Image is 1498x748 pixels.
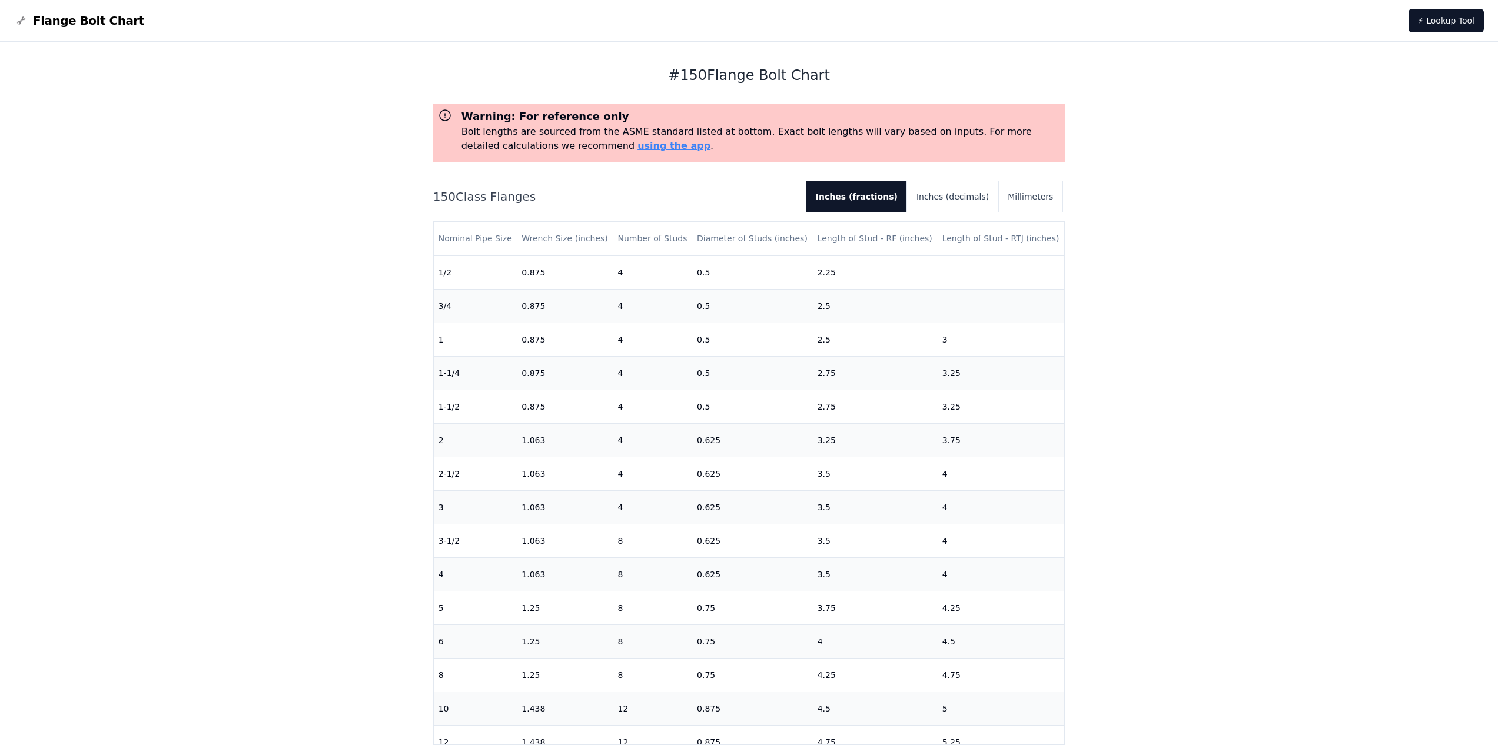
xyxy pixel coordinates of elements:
[938,557,1065,591] td: 4
[692,591,813,624] td: 0.75
[433,188,797,205] h2: 150 Class Flanges
[692,356,813,390] td: 0.5
[613,557,692,591] td: 8
[613,390,692,423] td: 4
[613,423,692,457] td: 4
[813,323,938,356] td: 2.5
[938,524,1065,557] td: 4
[692,255,813,289] td: 0.5
[938,222,1065,255] th: Length of Stud - RTJ (inches)
[692,524,813,557] td: 0.625
[692,658,813,692] td: 0.75
[517,323,613,356] td: 0.875
[434,255,517,289] td: 1/2
[692,490,813,524] td: 0.625
[613,457,692,490] td: 4
[938,423,1065,457] td: 3.75
[907,181,998,212] button: Inches (decimals)
[434,222,517,255] th: Nominal Pipe Size
[813,289,938,323] td: 2.5
[517,624,613,658] td: 1.25
[613,591,692,624] td: 8
[434,423,517,457] td: 2
[813,524,938,557] td: 3.5
[938,323,1065,356] td: 3
[613,624,692,658] td: 8
[613,222,692,255] th: Number of Studs
[813,390,938,423] td: 2.75
[692,222,813,255] th: Diameter of Studs (inches)
[434,356,517,390] td: 1-1/4
[517,356,613,390] td: 0.875
[692,423,813,457] td: 0.625
[461,108,1061,125] h3: Warning: For reference only
[517,222,613,255] th: Wrench Size (inches)
[33,12,144,29] span: Flange Bolt Chart
[434,323,517,356] td: 1
[613,692,692,725] td: 12
[517,524,613,557] td: 1.063
[813,692,938,725] td: 4.5
[692,557,813,591] td: 0.625
[434,692,517,725] td: 10
[813,457,938,490] td: 3.5
[938,457,1065,490] td: 4
[1409,9,1484,32] a: ⚡ Lookup Tool
[938,591,1065,624] td: 4.25
[613,255,692,289] td: 4
[813,423,938,457] td: 3.25
[938,658,1065,692] td: 4.75
[637,140,710,151] a: using the app
[517,490,613,524] td: 1.063
[692,390,813,423] td: 0.5
[806,181,907,212] button: Inches (fractions)
[938,692,1065,725] td: 5
[517,692,613,725] td: 1.438
[434,490,517,524] td: 3
[434,557,517,591] td: 4
[813,624,938,658] td: 4
[938,390,1065,423] td: 3.25
[813,255,938,289] td: 2.25
[434,591,517,624] td: 5
[613,289,692,323] td: 4
[517,255,613,289] td: 0.875
[434,624,517,658] td: 6
[692,624,813,658] td: 0.75
[461,125,1061,153] p: Bolt lengths are sourced from the ASME standard listed at bottom. Exact bolt lengths will vary ba...
[813,222,938,255] th: Length of Stud - RF (inches)
[613,490,692,524] td: 4
[813,658,938,692] td: 4.25
[517,591,613,624] td: 1.25
[692,692,813,725] td: 0.875
[434,390,517,423] td: 1-1/2
[813,591,938,624] td: 3.75
[613,524,692,557] td: 8
[613,323,692,356] td: 4
[613,658,692,692] td: 8
[938,624,1065,658] td: 4.5
[938,490,1065,524] td: 4
[613,356,692,390] td: 4
[692,323,813,356] td: 0.5
[434,289,517,323] td: 3/4
[517,289,613,323] td: 0.875
[813,490,938,524] td: 3.5
[434,658,517,692] td: 8
[14,14,28,28] img: Flange Bolt Chart Logo
[517,423,613,457] td: 1.063
[813,356,938,390] td: 2.75
[517,390,613,423] td: 0.875
[813,557,938,591] td: 3.5
[938,356,1065,390] td: 3.25
[433,66,1065,85] h1: # 150 Flange Bolt Chart
[434,457,517,490] td: 2-1/2
[692,289,813,323] td: 0.5
[517,457,613,490] td: 1.063
[692,457,813,490] td: 0.625
[998,181,1062,212] button: Millimeters
[517,658,613,692] td: 1.25
[517,557,613,591] td: 1.063
[434,524,517,557] td: 3-1/2
[14,12,144,29] a: Flange Bolt Chart LogoFlange Bolt Chart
